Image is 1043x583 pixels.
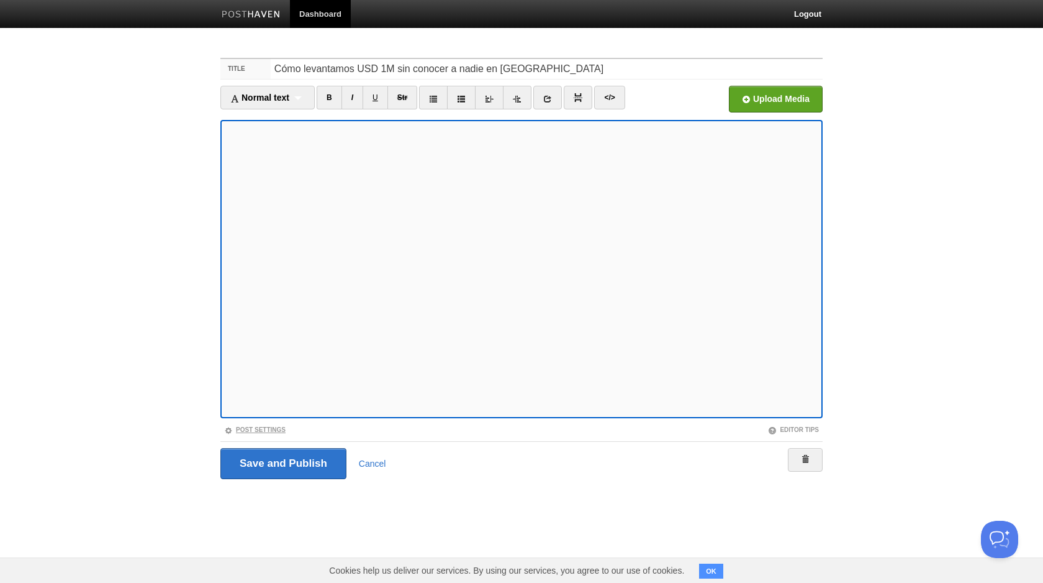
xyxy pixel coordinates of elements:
[222,11,281,20] img: Posthaven-bar
[981,521,1018,558] iframe: Help Scout Beacon - Open
[359,459,386,469] a: Cancel
[220,59,271,79] label: Title
[220,448,346,479] input: Save and Publish
[699,564,723,579] button: OK
[574,93,582,102] img: pagebreak-icon.png
[341,86,363,109] a: I
[317,558,697,583] span: Cookies help us deliver our services. By using our services, you agree to our use of cookies.
[397,93,408,102] del: Str
[387,86,418,109] a: Str
[224,426,286,433] a: Post Settings
[317,86,342,109] a: B
[594,86,625,109] a: </>
[768,426,819,433] a: Editor Tips
[230,93,289,103] span: Normal text
[363,86,388,109] a: U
